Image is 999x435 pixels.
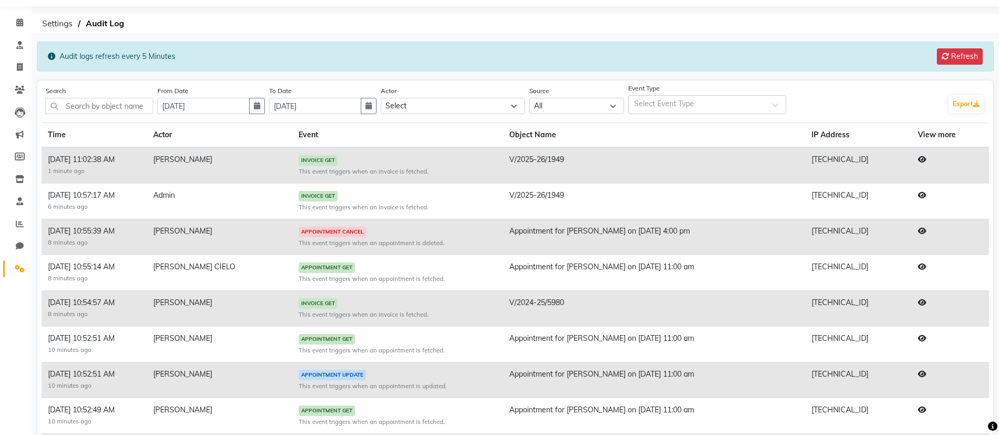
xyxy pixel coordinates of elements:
[48,203,87,210] small: 6 minutes ago
[48,382,91,389] small: 10 minutes ago
[42,123,147,148] th: Time
[42,219,147,255] td: [DATE] 10:55:39 AM
[299,275,445,282] small: This event triggers when an appointment is fetched.
[299,191,338,201] span: INVOICE GET
[299,311,429,318] small: This event triggers when an invoice is fetched.
[805,291,912,327] td: [TECHNICAL_ID]
[147,147,292,184] td: [PERSON_NAME]
[805,219,912,255] td: [TECHNICAL_ID]
[299,418,445,426] small: This event triggers when an appointment is fetched.
[299,239,444,247] small: This event triggers when an appointment is deleted.
[805,255,912,291] td: [TECHNICAL_ID]
[147,362,292,398] td: [PERSON_NAME]
[805,147,912,184] td: [TECHNICAL_ID]
[299,382,447,390] small: This event triggers when an appointment is updated.
[299,334,355,345] span: APPOINTMENT GET
[948,95,984,113] button: Export
[381,86,525,96] label: Actor
[299,347,445,354] small: This event triggers when an appointment is fetched.
[805,362,912,398] td: [TECHNICAL_ID]
[42,291,147,327] td: [DATE] 10:54:57 AM
[299,204,429,211] small: This event triggers when an invoice is fetched.
[805,398,912,434] td: [TECHNICAL_ID]
[42,255,147,291] td: [DATE] 10:55:14 AM
[805,123,912,148] th: IP Address
[42,327,147,362] td: [DATE] 10:52:51 AM
[503,255,805,291] td: Appointment for [PERSON_NAME] on [DATE] 11:00 am
[503,291,805,327] td: V/2024-25/5980
[805,184,912,219] td: [TECHNICAL_ID]
[299,298,338,309] span: INVOICE GET
[503,147,805,184] td: V/2025-26/1949
[37,14,78,33] span: Settings
[147,123,292,148] th: Actor
[912,123,989,148] th: View more
[529,86,624,96] label: Source
[48,418,91,425] small: 10 minutes ago
[147,327,292,362] td: [PERSON_NAME]
[48,51,175,62] div: Audit logs refresh every 5 Minutes
[147,184,292,219] td: Admin
[937,48,983,65] button: Refresh
[269,86,377,96] label: To Date
[45,98,153,114] input: Search by object name
[147,219,292,255] td: [PERSON_NAME]
[147,291,292,327] td: [PERSON_NAME]
[147,398,292,434] td: [PERSON_NAME]
[503,327,805,362] td: Appointment for [PERSON_NAME] on [DATE] 11:00 am
[48,275,87,282] small: 8 minutes ago
[805,327,912,362] td: [TECHNICAL_ID]
[632,98,694,112] div: Select Event Type
[299,262,355,273] span: APPOINTMENT GET
[48,239,87,246] small: 8 minutes ago
[299,155,338,166] span: INVOICE GET
[299,370,366,380] span: APPOINTMENT UPDATE
[292,123,503,148] th: Event
[42,184,147,219] td: [DATE] 10:57:17 AM
[299,168,429,175] small: This event triggers when an invoice is fetched.
[628,84,943,93] label: Event Type
[147,255,292,291] td: [PERSON_NAME] CIELO
[157,86,265,96] label: From Date
[503,184,805,219] td: V/2025-26/1949
[503,219,805,255] td: Appointment for [PERSON_NAME] on [DATE] 4:00 pm
[48,346,91,353] small: 10 minutes ago
[503,398,805,434] td: Appointment for [PERSON_NAME] on [DATE] 11:00 am
[299,227,367,237] span: APPOINTMENT CANCEL
[299,406,355,416] span: APPOINTMENT GET
[503,362,805,398] td: Appointment for [PERSON_NAME] on [DATE] 11:00 am
[42,398,147,434] td: [DATE] 10:52:49 AM
[48,310,87,318] small: 8 minutes ago
[81,14,130,33] span: Audit Log
[46,86,153,96] label: Search
[503,123,805,148] th: Object Name
[42,147,147,184] td: [DATE] 11:02:38 AM
[48,167,84,175] small: 1 minute ago
[42,362,147,398] td: [DATE] 10:52:51 AM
